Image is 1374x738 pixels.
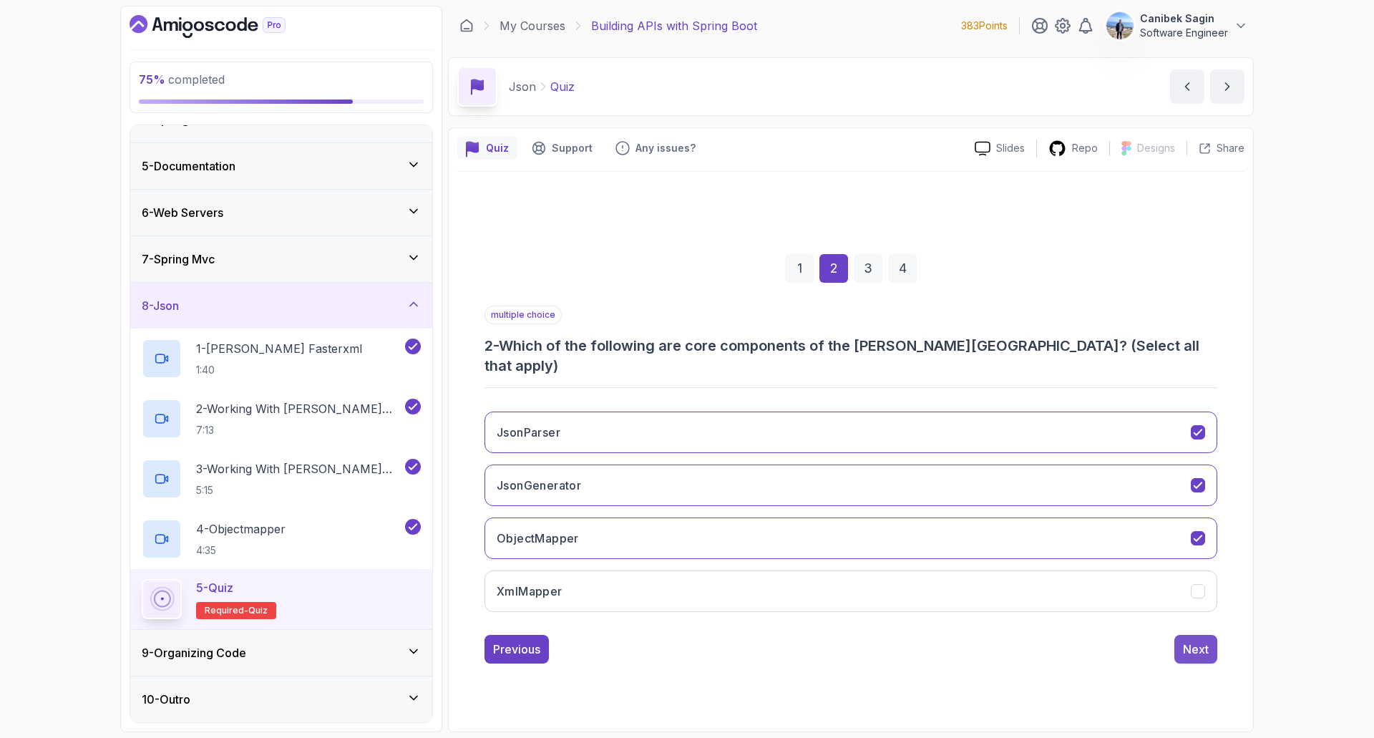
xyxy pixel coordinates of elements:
[142,519,421,559] button: 4-Objectmapper4:35
[484,518,1217,559] button: ObjectMapper
[142,459,421,499] button: 3-Working With [PERSON_NAME] Part 25:15
[196,520,286,538] p: 4 - Objectmapper
[493,641,540,658] div: Previous
[484,306,562,324] p: multiple choice
[130,15,318,38] a: Dashboard
[457,137,517,160] button: quiz button
[854,254,882,283] div: 3
[484,465,1217,506] button: JsonGenerator
[552,141,593,155] p: Support
[130,676,432,722] button: 10-Outro
[130,630,432,676] button: 9-Organizing Code
[142,157,235,175] h3: 5 - Documentation
[196,579,233,596] p: 5 - Quiz
[1210,69,1244,104] button: next content
[1170,69,1204,104] button: previous content
[484,571,1217,612] button: XmlMapper
[1137,141,1175,155] p: Designs
[996,141,1025,155] p: Slides
[459,19,474,33] a: Dashboard
[142,204,223,221] h3: 6 - Web Servers
[497,530,579,547] h3: ObjectMapper
[130,190,432,236] button: 6-Web Servers
[142,579,421,619] button: 5-QuizRequired-quiz
[484,412,1217,453] button: JsonParser
[509,78,536,95] p: Json
[591,17,757,34] p: Building APIs with Spring Boot
[497,477,581,494] h3: JsonGenerator
[130,143,432,189] button: 5-Documentation
[196,543,286,558] p: 4:35
[1072,141,1098,155] p: Repo
[523,137,601,160] button: Support button
[142,297,179,314] h3: 8 - Json
[196,363,362,377] p: 1:40
[888,254,917,283] div: 4
[1217,141,1244,155] p: Share
[248,605,268,616] span: quiz
[500,17,565,34] a: My Courses
[196,460,402,477] p: 3 - Working With [PERSON_NAME] Part 2
[1140,11,1228,26] p: Canibek Sagin
[196,340,362,357] p: 1 - [PERSON_NAME] Fasterxml
[130,283,432,329] button: 8-Json
[142,644,246,661] h3: 9 - Organizing Code
[785,254,814,283] div: 1
[139,72,165,87] span: 75 %
[497,424,560,441] h3: JsonParser
[1187,141,1244,155] button: Share
[1140,26,1228,40] p: Software Engineer
[1037,140,1109,157] a: Repo
[961,19,1008,33] p: 383 Points
[486,141,509,155] p: Quiz
[635,141,696,155] p: Any issues?
[1174,635,1217,664] button: Next
[142,691,190,708] h3: 10 - Outro
[142,339,421,379] button: 1-[PERSON_NAME] Fasterxml1:40
[1106,11,1248,40] button: user profile imageCanibek SaginSoftware Engineer
[1106,12,1134,39] img: user profile image
[607,137,704,160] button: Feedback button
[819,254,848,283] div: 2
[139,72,225,87] span: completed
[550,78,575,95] p: Quiz
[484,635,549,664] button: Previous
[963,141,1036,156] a: Slides
[1183,641,1209,658] div: Next
[205,605,248,616] span: Required-
[196,400,402,417] p: 2 - Working With [PERSON_NAME] Part 1
[142,399,421,439] button: 2-Working With [PERSON_NAME] Part 17:13
[484,336,1217,376] h3: 2 - Which of the following are core components of the [PERSON_NAME][GEOGRAPHIC_DATA]? (Select all...
[497,583,562,600] h3: XmlMapper
[196,483,402,497] p: 5:15
[130,236,432,282] button: 7-Spring Mvc
[142,251,215,268] h3: 7 - Spring Mvc
[196,423,402,437] p: 7:13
